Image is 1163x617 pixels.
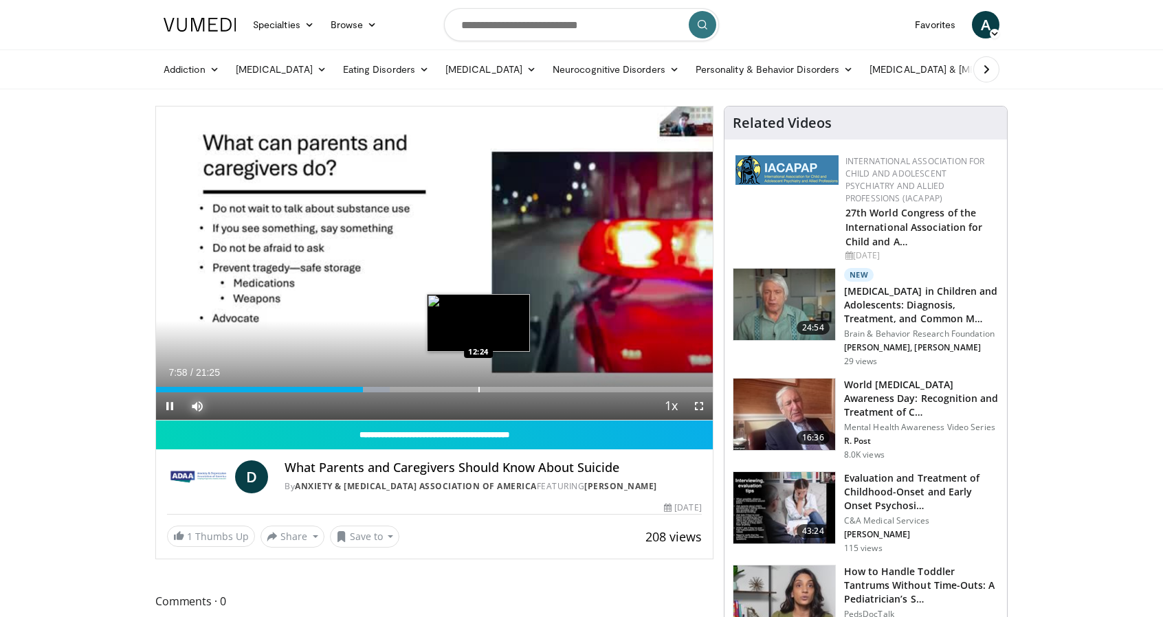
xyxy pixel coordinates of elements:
[437,56,544,83] a: [MEDICAL_DATA]
[735,155,839,185] img: 2a9917ce-aac2-4f82-acde-720e532d7410.png.150x105_q85_autocrop_double_scale_upscale_version-0.2.png
[844,342,999,353] p: [PERSON_NAME], [PERSON_NAME]
[167,460,230,493] img: Anxiety & Depression Association of America
[844,268,874,282] p: New
[685,392,713,420] button: Fullscreen
[584,480,657,492] a: [PERSON_NAME]
[844,284,999,326] h3: [MEDICAL_DATA] in Children and Adolescents: Diagnosis, Treatment, and Common M…
[733,471,999,554] a: 43:24 Evaluation and Treatment of Childhood-Onset and Early Onset Psychosi… C&A Medical Services ...
[184,392,211,420] button: Mute
[228,56,335,83] a: [MEDICAL_DATA]
[190,367,193,378] span: /
[844,422,999,433] p: Mental Health Awareness Video Series
[844,449,885,460] p: 8.0K views
[187,530,192,543] span: 1
[733,378,999,460] a: 16:36 World [MEDICAL_DATA] Awareness Day: Recognition and Treatment of C… Mental Health Awareness...
[845,249,996,262] div: [DATE]
[733,269,835,340] img: 5b8011c7-1005-4e73-bd4d-717c320f5860.150x105_q85_crop-smart_upscale.jpg
[156,392,184,420] button: Pause
[844,543,883,554] p: 115 views
[797,524,830,538] span: 43:24
[845,206,983,248] a: 27th World Congress of the International Association for Child and A…
[544,56,687,83] a: Neurocognitive Disorders
[844,378,999,419] h3: World [MEDICAL_DATA] Awareness Day: Recognition and Treatment of C…
[168,367,187,378] span: 7:58
[844,515,999,526] p: C&A Medical Services
[235,460,268,493] a: D
[155,56,228,83] a: Addiction
[733,115,832,131] h4: Related Videos
[687,56,861,83] a: Personality & Behavior Disorders
[664,502,701,514] div: [DATE]
[427,294,530,352] img: image.jpeg
[156,387,713,392] div: Progress Bar
[844,471,999,513] h3: Evaluation and Treatment of Childhood-Onset and Early Onset Psychosi…
[844,565,999,606] h3: How to Handle Toddler Tantrums Without Time-Outs: A Pediatrician’s S…
[444,8,719,41] input: Search topics, interventions
[295,480,537,492] a: Anxiety & [MEDICAL_DATA] Association of America
[285,480,701,493] div: By FEATURING
[797,431,830,445] span: 16:36
[335,56,437,83] a: Eating Disorders
[797,321,830,335] span: 24:54
[645,528,702,545] span: 208 views
[844,356,878,367] p: 29 views
[261,526,324,548] button: Share
[196,367,220,378] span: 21:25
[844,436,999,447] p: R. Post
[844,529,999,540] p: [PERSON_NAME]
[972,11,999,38] a: A
[733,379,835,450] img: dad9b3bb-f8af-4dab-abc0-c3e0a61b252e.150x105_q85_crop-smart_upscale.jpg
[322,11,386,38] a: Browse
[861,56,1058,83] a: [MEDICAL_DATA] & [MEDICAL_DATA]
[330,526,400,548] button: Save to
[733,268,999,367] a: 24:54 New [MEDICAL_DATA] in Children and Adolescents: Diagnosis, Treatment, and Common M… Brain &...
[156,106,713,420] video-js: Video Player
[164,18,236,32] img: VuMedi Logo
[907,11,964,38] a: Favorites
[844,328,999,339] p: Brain & Behavior Research Foundation
[167,526,255,547] a: 1 Thumbs Up
[733,472,835,543] img: 9c1ea151-7f89-42e7-b0fb-c17652802da6.150x105_q85_crop-smart_upscale.jpg
[845,155,985,204] a: International Association for Child and Adolescent Psychiatry and Allied Professions (IACAPAP)
[658,392,685,420] button: Playback Rate
[245,11,322,38] a: Specialties
[285,460,701,475] h4: What Parents and Caregivers Should Know About Suicide
[155,592,713,610] span: Comments 0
